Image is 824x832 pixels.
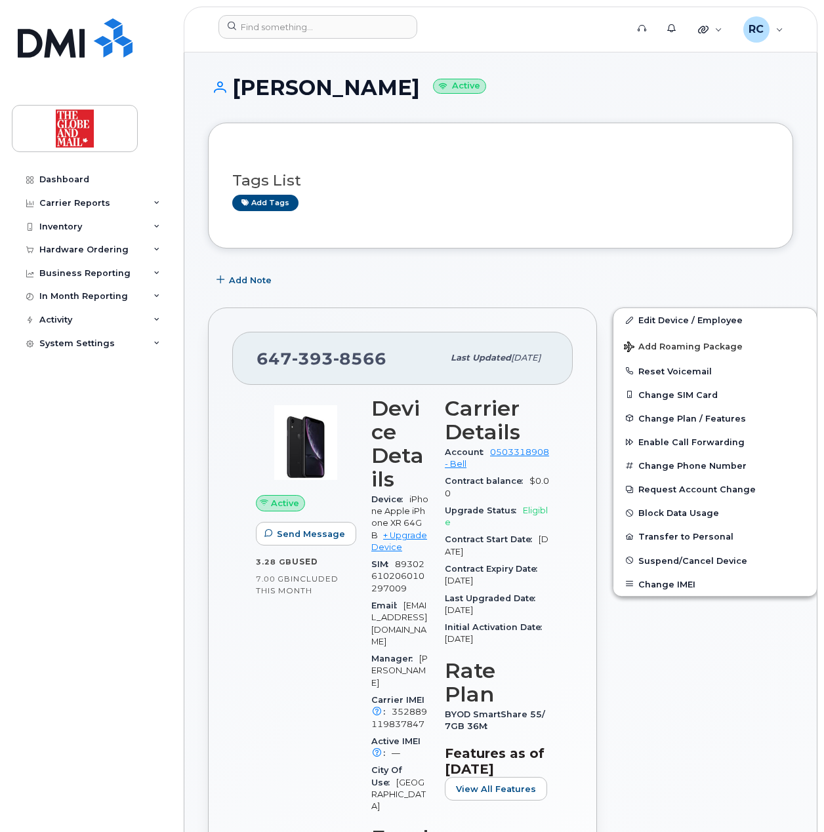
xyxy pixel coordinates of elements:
[371,559,395,569] span: SIM
[613,332,817,359] button: Add Roaming Package
[371,695,424,717] span: Carrier IMEI
[613,549,817,572] button: Suspend/Cancel Device
[371,707,427,728] span: 352889119837847
[371,654,419,664] span: Manager
[433,79,486,94] small: Active
[256,574,291,584] span: 7.00 GB
[445,576,473,585] span: [DATE]
[371,494,428,540] span: iPhone Apple iPhone XR 64GB
[445,605,473,615] span: [DATE]
[371,654,428,688] span: [PERSON_NAME]
[208,76,793,99] h1: [PERSON_NAME]
[456,783,536,795] span: View All Features
[613,308,817,332] a: Edit Device / Employee
[371,530,427,552] a: + Upgrade Device
[445,476,529,486] span: Contract balance
[333,349,386,368] span: 8566
[613,430,817,454] button: Enable Call Forwarding
[271,497,299,509] span: Active
[371,736,421,758] span: Active IMEI
[256,557,292,566] span: 3.28 GB
[613,454,817,477] button: Change Phone Number
[445,777,547,801] button: View All Features
[445,397,549,444] h3: Carrier Details
[613,572,817,596] button: Change IMEI
[445,447,490,457] span: Account
[232,172,769,189] h3: Tags List
[613,406,817,430] button: Change Plan / Features
[445,447,549,469] a: 0503318908 - Bell
[371,778,426,812] span: [GEOGRAPHIC_DATA]
[256,574,339,595] span: included this month
[256,522,356,545] button: Send Message
[371,559,424,593] span: 89302610206010297009
[445,564,544,574] span: Contract Expiry Date
[257,349,386,368] span: 647
[445,709,545,731] span: BYOD SmartShare 55/7GB 36M
[613,525,817,548] button: Transfer to Personal
[292,349,333,368] span: 393
[613,359,817,383] button: Reset Voicemail
[638,555,747,565] span: Suspend/Cancel Device
[232,195,299,211] a: Add tags
[613,501,817,525] button: Block Data Usage
[371,601,427,646] span: [EMAIL_ADDRESS][DOMAIN_NAME]
[371,765,402,787] span: City Of Use
[511,353,541,363] span: [DATE]
[613,383,817,406] button: Change SIM Card
[445,534,539,544] span: Contract Start Date
[445,622,548,632] span: Initial Activation Date
[445,534,548,556] span: [DATE]
[445,659,549,706] h3: Rate Plan
[638,413,746,423] span: Change Plan / Features
[292,557,318,566] span: used
[277,528,345,540] span: Send Message
[371,397,429,491] h3: Device Details
[266,403,345,482] img: image20231002-3703462-1qb80zy.jpeg
[229,274,272,287] span: Add Note
[445,505,523,515] span: Upgrade Status
[371,494,409,504] span: Device
[451,353,511,363] span: Last updated
[392,748,400,758] span: —
[613,477,817,501] button: Request Account Change
[445,745,549,777] h3: Features as of [DATE]
[638,437,745,447] span: Enable Call Forwarding
[445,593,542,603] span: Last Upgraded Date
[624,342,743,354] span: Add Roaming Package
[208,268,283,292] button: Add Note
[371,601,403,610] span: Email
[445,634,473,644] span: [DATE]
[445,476,549,498] span: $0.00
